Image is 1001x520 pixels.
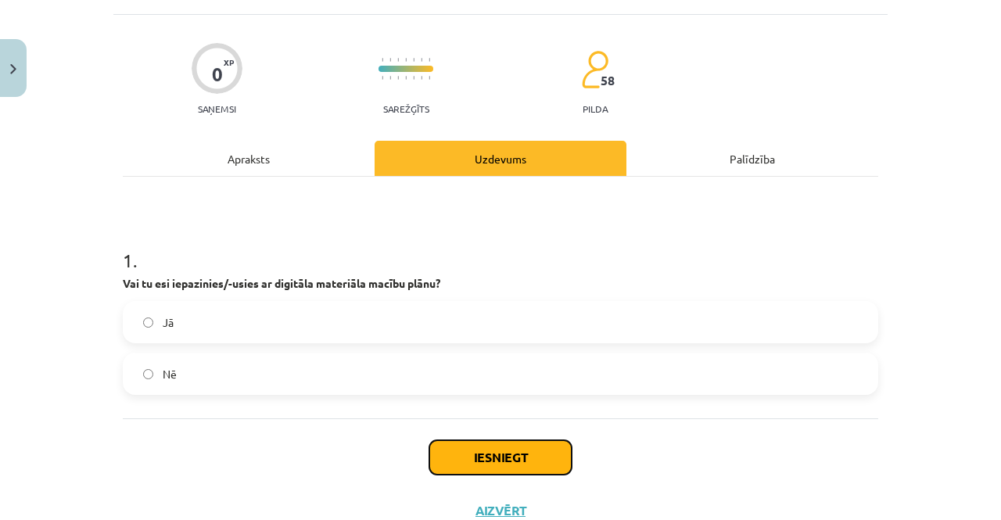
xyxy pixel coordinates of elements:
[212,63,223,85] div: 0
[192,103,242,114] p: Saņemsi
[383,103,429,114] p: Sarežģīts
[389,76,391,80] img: icon-short-line-57e1e144782c952c97e751825c79c345078a6d821885a25fce030b3d8c18986b.svg
[143,369,153,379] input: Nē
[224,58,234,66] span: XP
[382,58,383,62] img: icon-short-line-57e1e144782c952c97e751825c79c345078a6d821885a25fce030b3d8c18986b.svg
[405,76,407,80] img: icon-short-line-57e1e144782c952c97e751825c79c345078a6d821885a25fce030b3d8c18986b.svg
[389,58,391,62] img: icon-short-line-57e1e144782c952c97e751825c79c345078a6d821885a25fce030b3d8c18986b.svg
[163,366,177,382] span: Nē
[163,314,174,331] span: Jā
[123,276,440,290] strong: Vai tu esi iepazinies/-usies ar digitāla materiāla macību plānu?
[382,76,383,80] img: icon-short-line-57e1e144782c952c97e751825c79c345078a6d821885a25fce030b3d8c18986b.svg
[421,76,422,80] img: icon-short-line-57e1e144782c952c97e751825c79c345078a6d821885a25fce030b3d8c18986b.svg
[421,58,422,62] img: icon-short-line-57e1e144782c952c97e751825c79c345078a6d821885a25fce030b3d8c18986b.svg
[123,141,375,176] div: Apraksts
[143,317,153,328] input: Jā
[10,64,16,74] img: icon-close-lesson-0947bae3869378f0d4975bcd49f059093ad1ed9edebbc8119c70593378902aed.svg
[123,222,878,271] h1: 1 .
[429,76,430,80] img: icon-short-line-57e1e144782c952c97e751825c79c345078a6d821885a25fce030b3d8c18986b.svg
[397,58,399,62] img: icon-short-line-57e1e144782c952c97e751825c79c345078a6d821885a25fce030b3d8c18986b.svg
[429,58,430,62] img: icon-short-line-57e1e144782c952c97e751825c79c345078a6d821885a25fce030b3d8c18986b.svg
[601,74,615,88] span: 58
[405,58,407,62] img: icon-short-line-57e1e144782c952c97e751825c79c345078a6d821885a25fce030b3d8c18986b.svg
[375,141,626,176] div: Uzdevums
[626,141,878,176] div: Palīdzība
[413,58,414,62] img: icon-short-line-57e1e144782c952c97e751825c79c345078a6d821885a25fce030b3d8c18986b.svg
[581,50,608,89] img: students-c634bb4e5e11cddfef0936a35e636f08e4e9abd3cc4e673bd6f9a4125e45ecb1.svg
[413,76,414,80] img: icon-short-line-57e1e144782c952c97e751825c79c345078a6d821885a25fce030b3d8c18986b.svg
[429,440,572,475] button: Iesniegt
[583,103,608,114] p: pilda
[397,76,399,80] img: icon-short-line-57e1e144782c952c97e751825c79c345078a6d821885a25fce030b3d8c18986b.svg
[471,503,530,518] button: Aizvērt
